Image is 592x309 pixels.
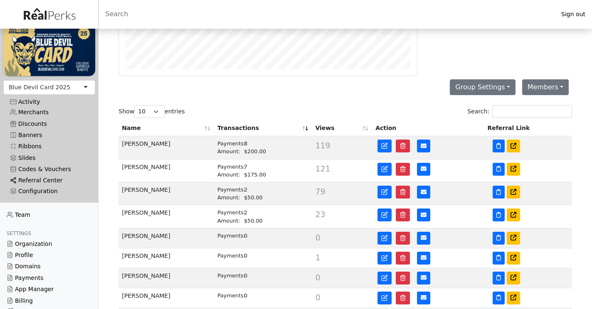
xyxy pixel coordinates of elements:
[217,292,244,299] div: Payments:
[118,268,214,288] td: [PERSON_NAME]
[3,130,95,141] a: Banners
[372,120,484,136] th: Action
[217,163,244,171] div: Payments:
[118,159,214,182] td: [PERSON_NAME]
[315,293,320,302] span: 0
[10,188,89,195] div: Configuration
[118,248,214,268] td: [PERSON_NAME]
[217,217,244,225] div: Amount:
[118,105,185,118] label: Show entries
[3,23,95,76] img: WvZzOez5OCqmO91hHZfJL7W2tJ07LbGMjwPPNJwI.png
[19,5,79,24] img: real_perks_logo-01.svg
[3,107,95,118] a: Merchants
[99,4,555,24] input: Search
[312,120,372,136] th: Views: activate to sort column ascending
[217,140,309,155] div: 8 $200.00
[217,186,244,194] div: Payments:
[118,136,214,159] td: [PERSON_NAME]
[3,141,95,152] a: Ribbons
[3,164,95,175] a: Codes & Vouchers
[450,79,516,95] button: Group Settings
[315,273,320,282] span: 0
[217,186,309,201] div: 2 $50.00
[217,208,244,216] div: Payments:
[3,152,95,163] a: Slides
[217,232,244,240] div: Payments:
[484,120,572,136] th: Referral Link
[217,252,244,260] div: Payments:
[217,272,309,280] div: 0
[3,175,95,186] a: Referral Center
[9,83,70,92] div: Blue Devil Card 2025
[315,141,330,150] span: 119
[10,98,89,105] div: Activity
[492,105,572,118] input: Search:
[217,252,309,260] div: 0
[118,182,214,205] td: [PERSON_NAME]
[3,118,95,129] a: Discounts
[217,272,244,280] div: Payments:
[217,147,244,155] div: Amount:
[217,163,309,179] div: 7 $175.00
[214,120,312,136] th: Transactions: activate to sort column ascending
[118,205,214,228] td: [PERSON_NAME]
[315,187,325,196] span: 79
[118,288,214,308] td: [PERSON_NAME]
[118,228,214,248] td: [PERSON_NAME]
[217,292,309,299] div: 0
[315,233,320,242] span: 0
[118,120,214,136] th: Name: activate to sort column ascending
[217,140,244,147] div: Payments:
[7,231,31,236] span: Settings
[134,105,165,118] select: Showentries
[217,171,244,179] div: Amount:
[217,194,244,201] div: Amount:
[217,208,309,224] div: 2 $50.00
[315,210,325,219] span: 23
[315,164,330,173] span: 121
[315,253,320,262] span: 1
[467,105,572,118] label: Search:
[522,79,569,95] button: Members
[555,9,592,20] a: Sign out
[217,232,309,240] div: 0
